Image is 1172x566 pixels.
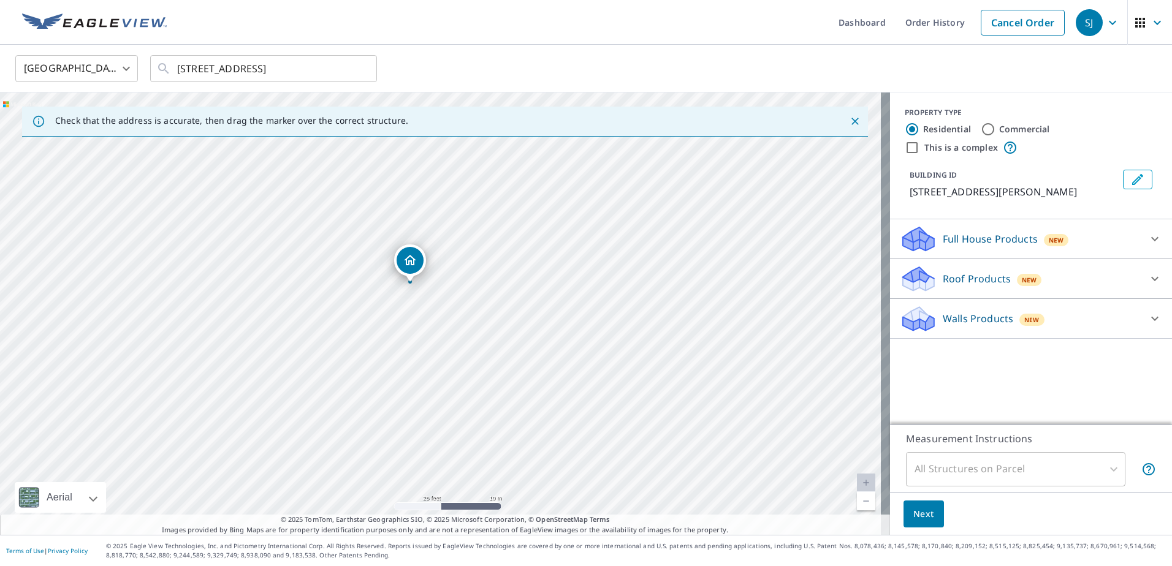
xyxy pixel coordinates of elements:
p: [STREET_ADDRESS][PERSON_NAME] [910,184,1118,199]
div: Aerial [15,482,106,513]
button: Edit building 1 [1123,170,1152,189]
div: Roof ProductsNew [900,264,1162,293]
div: All Structures on Parcel [906,452,1125,486]
a: OpenStreetMap [536,515,587,524]
p: | [6,547,88,554]
p: Full House Products [943,232,1038,246]
label: Residential [923,123,971,135]
button: Close [847,113,863,129]
span: New [1049,235,1064,245]
p: Roof Products [943,271,1011,286]
span: Next [913,507,934,522]
span: New [1024,315,1040,325]
div: Walls ProductsNew [900,304,1162,333]
p: Walls Products [943,311,1013,326]
div: [GEOGRAPHIC_DATA] [15,51,138,86]
input: Search by address or latitude-longitude [177,51,352,86]
label: Commercial [999,123,1050,135]
span: © 2025 TomTom, Earthstar Geographics SIO, © 2025 Microsoft Corporation, © [281,515,610,525]
button: Next [904,500,944,528]
a: Terms of Use [6,546,44,555]
div: Dropped pin, building 1, Residential property, 5823 Prospect Dr Missoula, MT 59808 [394,244,426,282]
a: Privacy Policy [48,546,88,555]
a: Current Level 20, Zoom In Disabled [857,474,875,492]
a: Cancel Order [981,10,1065,36]
div: Full House ProductsNew [900,224,1162,254]
a: Terms [590,515,610,524]
div: Aerial [43,482,76,513]
p: © 2025 Eagle View Technologies, Inc. and Pictometry International Corp. All Rights Reserved. Repo... [106,541,1166,560]
label: This is a complex [924,141,998,154]
p: BUILDING ID [910,170,957,180]
p: Measurement Instructions [906,431,1156,446]
p: Check that the address is accurate, then drag the marker over the correct structure. [55,115,408,126]
div: PROPERTY TYPE [905,107,1157,118]
span: New [1022,275,1037,285]
div: SJ [1076,9,1103,36]
a: Current Level 20, Zoom Out [857,492,875,510]
img: EV Logo [22,13,167,32]
span: Your report will include each building or structure inside the parcel boundary. In some cases, du... [1141,462,1156,477]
